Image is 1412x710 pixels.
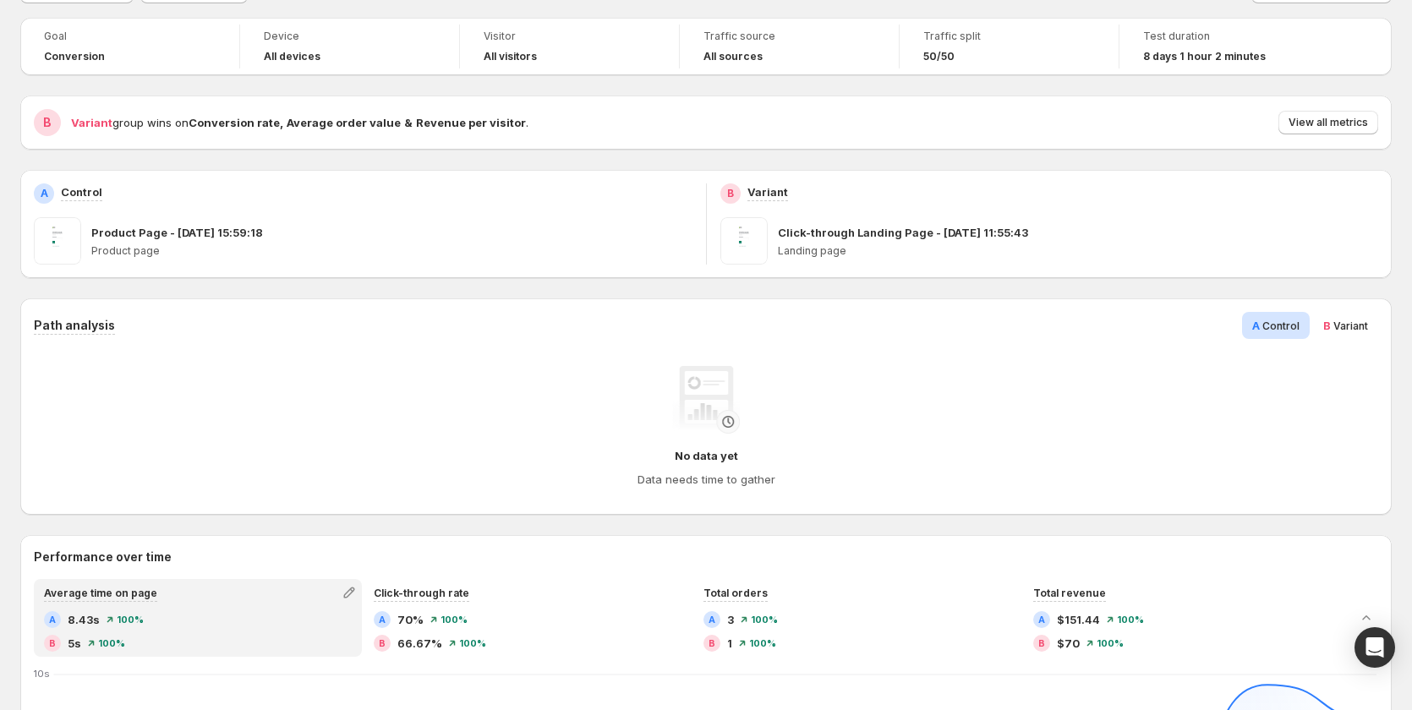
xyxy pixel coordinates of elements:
[1355,606,1378,630] button: Collapse chart
[41,187,48,200] h2: A
[264,30,435,43] span: Device
[44,587,157,599] span: Average time on page
[98,638,125,648] span: 100%
[484,28,655,65] a: VisitorAll visitors
[280,116,283,129] strong: ,
[703,587,768,599] span: Total orders
[61,183,102,200] p: Control
[397,611,424,628] span: 70%
[1143,30,1316,43] span: Test duration
[287,116,401,129] strong: Average order value
[43,114,52,131] h2: B
[374,587,469,599] span: Click-through rate
[1355,627,1395,668] div: Open Intercom Messenger
[727,635,732,652] span: 1
[923,30,1095,43] span: Traffic split
[68,635,81,652] span: 5s
[49,614,56,625] h2: A
[1097,638,1124,648] span: 100%
[923,28,1095,65] a: Traffic split50/50
[441,614,468,625] span: 100%
[749,638,776,648] span: 100%
[404,116,413,129] strong: &
[1038,614,1045,625] h2: A
[397,635,442,652] span: 66.67%
[703,50,763,63] h4: All sources
[1333,319,1368,332] span: Variant
[1278,111,1378,134] button: View all metrics
[703,30,875,43] span: Traffic source
[44,28,216,65] a: GoalConversion
[91,244,692,258] p: Product page
[1057,611,1100,628] span: $151.44
[727,187,734,200] h2: B
[49,638,56,648] h2: B
[1057,635,1080,652] span: $70
[44,50,105,63] span: Conversion
[778,224,1028,241] p: Click-through Landing Page - [DATE] 11:55:43
[672,366,740,434] img: No data yet
[117,614,144,625] span: 100%
[34,217,81,265] img: Product Page - Sep 25, 15:59:18
[416,116,526,129] strong: Revenue per visitor
[1038,638,1045,648] h2: B
[34,317,115,334] h3: Path analysis
[71,116,112,129] span: Variant
[727,611,734,628] span: 3
[1143,50,1266,63] span: 8 days 1 hour 2 minutes
[1289,116,1368,129] span: View all metrics
[709,614,715,625] h2: A
[675,447,738,464] h4: No data yet
[747,183,788,200] p: Variant
[923,50,955,63] span: 50/50
[44,30,216,43] span: Goal
[484,30,655,43] span: Visitor
[1033,587,1106,599] span: Total revenue
[1143,28,1316,65] a: Test duration8 days 1 hour 2 minutes
[379,614,386,625] h2: A
[189,116,280,129] strong: Conversion rate
[1117,614,1144,625] span: 100%
[709,638,715,648] h2: B
[638,471,775,488] h4: Data needs time to gather
[751,614,778,625] span: 100%
[703,28,875,65] a: Traffic sourceAll sources
[34,668,50,680] text: 10s
[778,244,1379,258] p: Landing page
[68,611,100,628] span: 8.43s
[91,224,263,241] p: Product Page - [DATE] 15:59:18
[484,50,537,63] h4: All visitors
[1262,319,1300,332] span: Control
[1323,319,1331,332] span: B
[459,638,486,648] span: 100%
[1252,319,1260,332] span: A
[720,217,768,265] img: Click-through Landing Page - May 2, 11:55:43
[34,549,1378,565] h2: Performance over time
[264,50,320,63] h4: All devices
[379,638,386,648] h2: B
[264,28,435,65] a: DeviceAll devices
[71,116,528,129] span: group wins on .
